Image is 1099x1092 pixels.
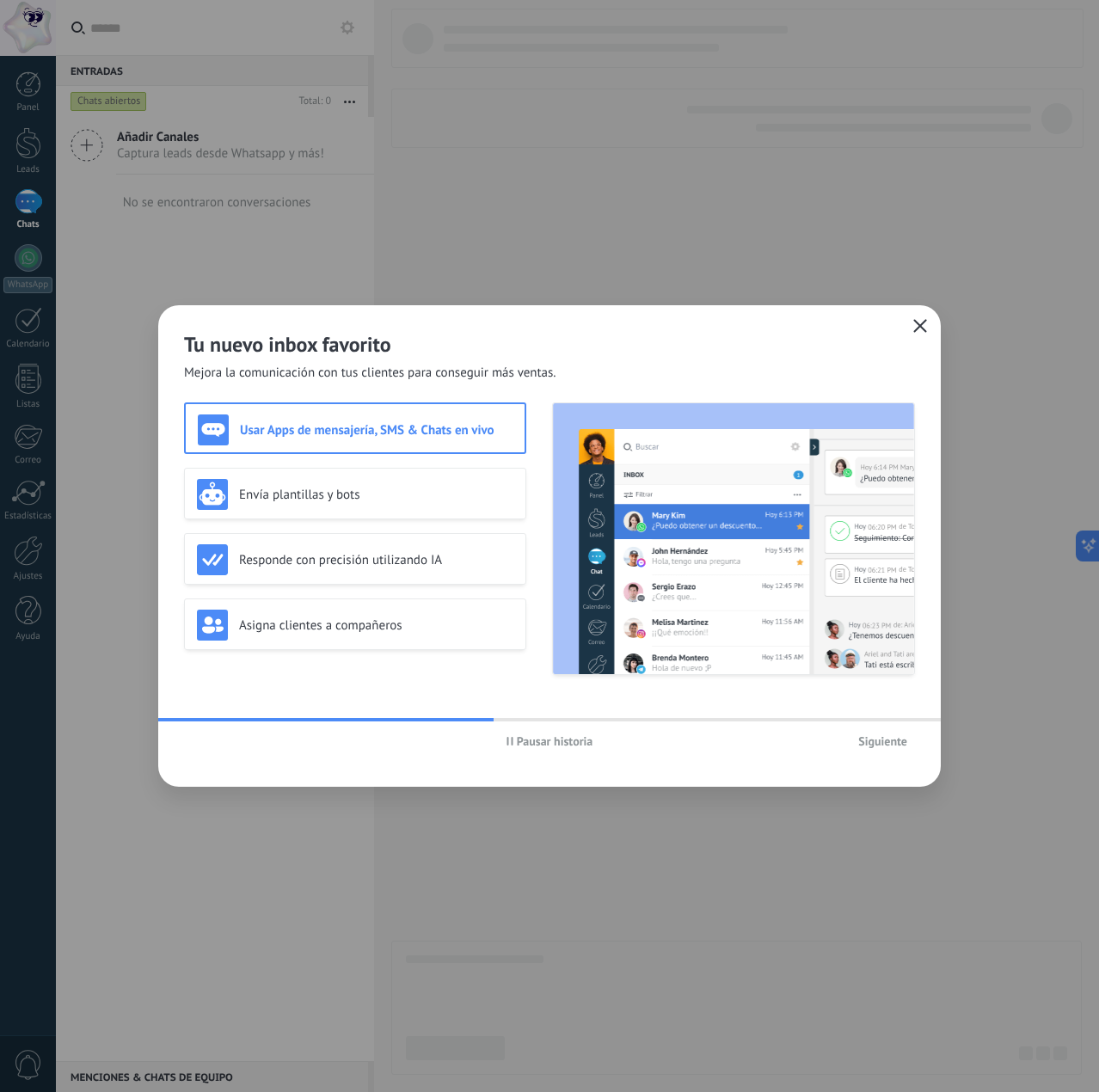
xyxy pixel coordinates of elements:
h3: Usar Apps de mensajería, SMS & Chats en vivo [240,422,513,439]
button: Siguiente [850,728,915,754]
h3: Envía plantillas y bots [239,487,513,503]
h3: Responde con precisión utilizando IA [239,552,513,568]
span: Mejora la comunicación con tus clientes para conseguir más ventas. [184,365,556,382]
span: Siguiente [858,735,907,747]
h3: Asigna clientes a compañeros [239,617,513,634]
button: Pausar historia [499,728,601,754]
h2: Tu nuevo inbox favorito [184,331,915,358]
span: Pausar historia [517,735,593,747]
